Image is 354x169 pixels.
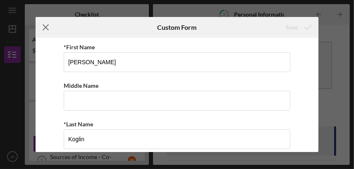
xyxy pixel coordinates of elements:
[64,82,98,89] label: Middle Name
[286,19,298,36] div: Save
[277,19,318,36] button: Save
[64,121,93,128] label: *Last Name
[157,24,196,31] h6: Custom Form
[64,43,95,51] label: *First Name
